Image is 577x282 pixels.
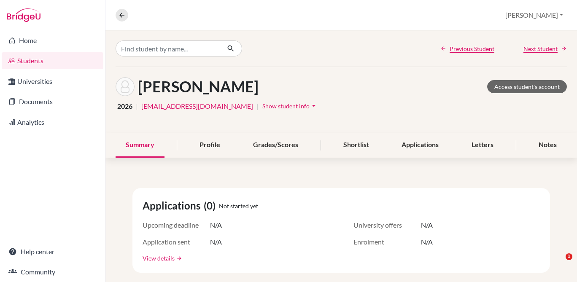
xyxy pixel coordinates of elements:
button: Show student infoarrow_drop_down [262,99,318,113]
i: arrow_drop_down [310,102,318,110]
div: Profile [189,133,230,158]
span: | [136,101,138,111]
a: [EMAIL_ADDRESS][DOMAIN_NAME] [141,101,253,111]
span: | [256,101,259,111]
span: N/A [210,237,222,247]
a: Students [2,52,103,69]
span: University offers [353,220,421,230]
a: Access student's account [487,80,567,93]
div: Letters [461,133,504,158]
a: Previous Student [440,44,494,53]
a: Community [2,263,103,280]
a: Documents [2,93,103,110]
span: N/A [210,220,222,230]
a: View details [143,254,175,263]
div: Summary [116,133,164,158]
span: Applications [143,198,204,213]
iframe: Intercom live chat [548,253,569,274]
span: Application sent [143,237,210,247]
span: Not started yet [219,201,258,210]
button: [PERSON_NAME] [502,7,567,23]
span: Show student info [262,102,310,110]
a: Universities [2,73,103,90]
a: Next Student [523,44,567,53]
span: 2026 [117,101,132,111]
span: Next Student [523,44,558,53]
span: 1 [566,253,572,260]
a: arrow_forward [175,255,182,261]
a: Analytics [2,114,103,131]
a: Help center [2,243,103,260]
span: (0) [204,198,219,213]
span: Previous Student [450,44,494,53]
h1: [PERSON_NAME] [138,78,259,96]
div: Grades/Scores [243,133,308,158]
img: Diego Añez's avatar [116,77,135,96]
img: Bridge-U [7,8,40,22]
a: Home [2,32,103,49]
div: Notes [528,133,567,158]
span: Enrolment [353,237,421,247]
input: Find student by name... [116,40,220,56]
div: Applications [391,133,449,158]
span: Upcoming deadline [143,220,210,230]
div: Shortlist [333,133,379,158]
